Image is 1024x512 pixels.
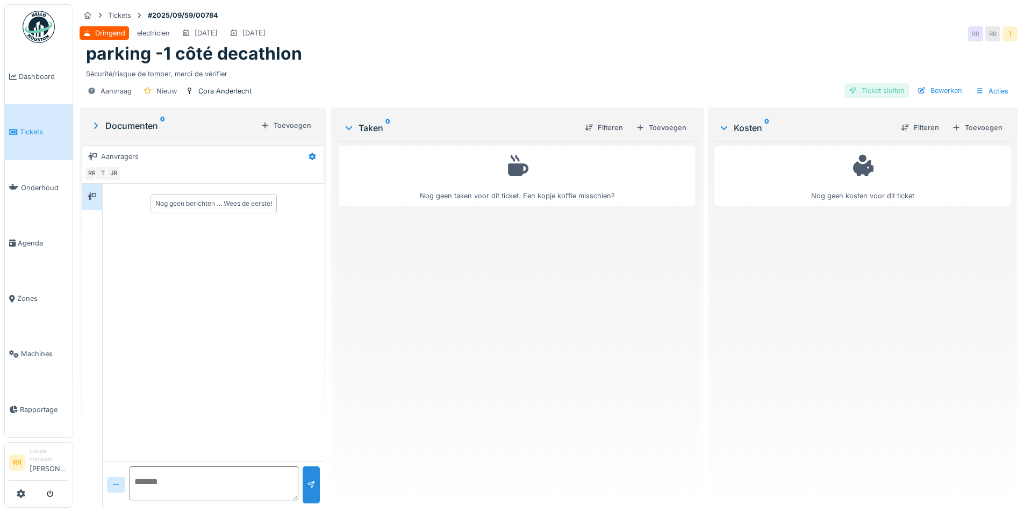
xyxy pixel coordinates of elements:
img: Badge_color-CXgf-gQk.svg [23,11,55,43]
div: T [95,166,110,181]
div: Filteren [581,120,627,135]
div: electricien [137,28,170,38]
div: Nog geen taken voor dit ticket. Een kopje koffie misschien? [346,151,688,201]
div: Filteren [897,120,943,135]
div: Kosten [719,121,892,134]
div: RR [84,166,99,181]
a: Onderhoud [5,160,73,215]
a: RR Lokale manager[PERSON_NAME] [9,447,68,481]
a: Tickets [5,104,73,160]
div: Bewerken [913,83,966,98]
a: Machines [5,326,73,381]
li: [PERSON_NAME] [30,447,68,478]
div: Cora Anderlecht [198,86,252,96]
a: Agenda [5,215,73,271]
li: RR [9,455,25,471]
sup: 0 [385,121,390,134]
div: [DATE] [195,28,218,38]
div: [DATE] [242,28,266,38]
span: Onderhoud [21,183,68,193]
span: Dashboard [19,71,68,82]
a: Rapportage [5,382,73,437]
sup: 0 [160,119,165,132]
div: Sécurité/risque de tomber, merci de vérifier [86,64,1011,79]
div: Dringend [95,28,125,38]
a: Dashboard [5,49,73,104]
span: Rapportage [20,405,68,415]
span: Machines [21,349,68,359]
div: JR [106,166,121,181]
div: Nog geen berichten … Wees de eerste! [155,199,272,208]
span: Zones [17,293,68,304]
div: Taken [343,121,576,134]
div: Documenten [90,119,256,132]
div: T [1002,26,1018,41]
div: Ticket sluiten [844,83,909,98]
div: Tickets [108,10,131,20]
div: Toevoegen [948,120,1007,135]
div: Acties [971,83,1013,99]
h1: parking -1 côté decathlon [86,44,302,64]
div: Aanvraag [101,86,132,96]
div: Nieuw [156,86,177,96]
sup: 0 [764,121,769,134]
span: Agenda [18,238,68,248]
a: Zones [5,271,73,326]
div: Toevoegen [256,118,316,133]
div: Aanvragers [101,152,139,162]
div: RR [968,26,983,41]
strong: #2025/09/59/00784 [144,10,223,20]
div: RR [985,26,1000,41]
span: Tickets [20,127,68,137]
div: Nog geen kosten voor dit ticket [721,151,1004,201]
div: Toevoegen [632,120,691,135]
div: Lokale manager [30,447,68,464]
